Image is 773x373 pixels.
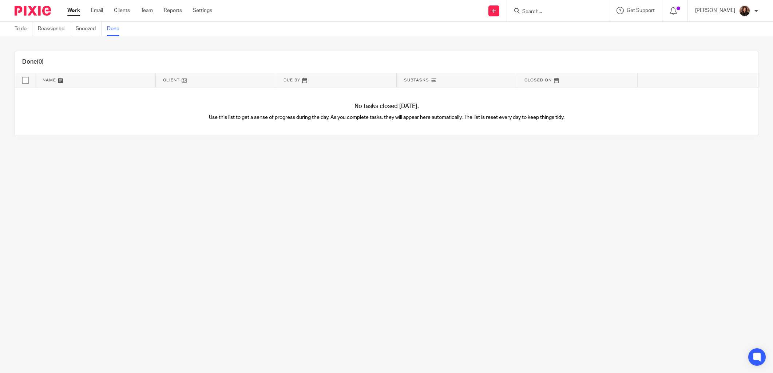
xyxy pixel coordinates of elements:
[627,8,655,13] span: Get Support
[114,7,130,14] a: Clients
[739,5,750,17] img: Headshot.jpg
[141,7,153,14] a: Team
[91,7,103,14] a: Email
[695,7,735,14] p: [PERSON_NAME]
[76,22,102,36] a: Snoozed
[522,9,587,15] input: Search
[15,22,32,36] a: To do
[37,59,44,65] span: (0)
[164,7,182,14] a: Reports
[193,7,212,14] a: Settings
[15,103,758,110] h4: No tasks closed [DATE].
[107,22,125,36] a: Done
[201,114,572,121] p: Use this list to get a sense of progress during the day. As you complete tasks, they will appear ...
[404,78,429,82] span: Subtasks
[38,22,70,36] a: Reassigned
[15,6,51,16] img: Pixie
[67,7,80,14] a: Work
[22,58,44,66] h1: Done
